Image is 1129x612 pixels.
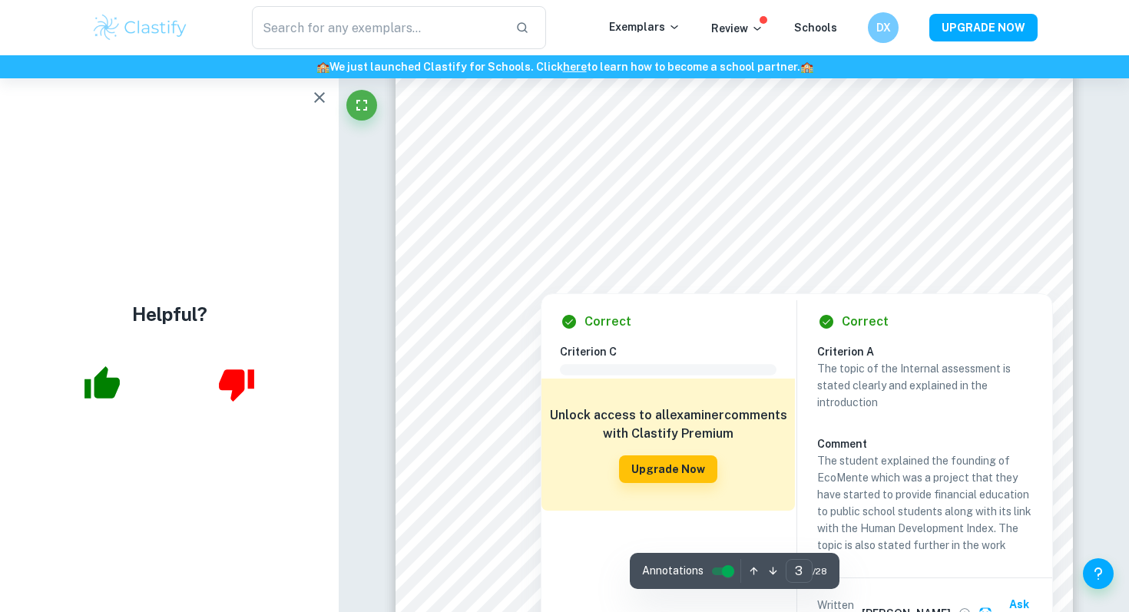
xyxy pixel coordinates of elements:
[316,61,329,73] span: 🏫
[642,563,704,579] span: Annotations
[346,90,377,121] button: Fullscreen
[875,19,892,36] h6: DX
[1083,558,1114,589] button: Help and Feedback
[560,343,789,360] h6: Criterion C
[800,61,813,73] span: 🏫
[609,18,680,35] p: Exemplars
[252,6,503,49] input: Search for any exemplars...
[868,12,899,43] button: DX
[842,313,889,331] h6: Correct
[813,564,827,578] span: / 28
[619,455,717,483] button: Upgrade Now
[817,452,1034,554] p: The student explained the founding of EcoMente which was a project that they have started to prov...
[3,58,1126,75] h6: We just launched Clastify for Schools. Click to learn how to become a school partner.
[794,22,837,34] a: Schools
[817,343,1046,360] h6: Criterion A
[817,360,1034,411] p: The topic of the Internal assessment is stated clearly and explained in the introduction
[132,300,207,328] h4: Helpful?
[711,20,763,37] p: Review
[563,61,587,73] a: here
[584,313,631,331] h6: Correct
[817,435,1034,452] h6: Comment
[929,14,1038,41] button: UPGRADE NOW
[549,406,787,443] h6: Unlock access to all examiner comments with Clastify Premium
[91,12,189,43] img: Clastify logo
